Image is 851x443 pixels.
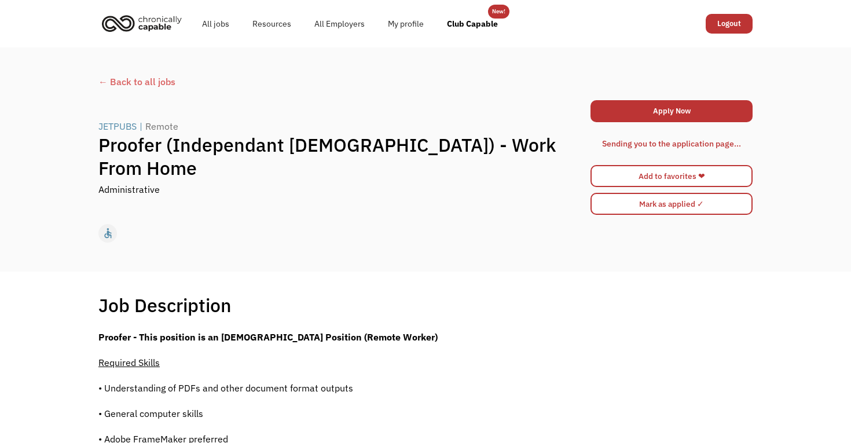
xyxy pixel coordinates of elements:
a: All jobs [190,5,241,42]
a: Add to favorites ❤ [590,165,753,187]
a: Logout [706,14,753,34]
div: Apply Form success [590,125,753,162]
div: Remote [145,119,178,133]
div: Administrative [98,182,160,196]
a: JETPUBS|Remote [98,119,181,133]
div: | [140,119,142,133]
div: JETPUBS [98,119,137,133]
a: Resources [241,5,303,42]
p: • General computer skills [98,407,583,420]
h1: Proofer (Independant [DEMOGRAPHIC_DATA]) - Work From Home [98,133,589,180]
h1: Job Description [98,294,232,317]
div: Sending you to the application page... [602,137,741,151]
strong: Proofer - This position is an [DEMOGRAPHIC_DATA] Position (Remote Worker) [98,331,438,343]
div: accessible [102,225,114,242]
a: Club Capable [435,5,509,42]
a: All Employers [303,5,376,42]
p: • Understanding of PDFs and other document format outputs [98,381,583,395]
div: New! [492,5,505,19]
a: Apply Now [590,100,753,122]
a: home [98,10,190,36]
span: Required Skills [98,357,160,368]
a: ← Back to all jobs [98,75,753,89]
a: My profile [376,5,435,42]
input: Mark as applied ✓ [590,193,753,215]
img: Chronically Capable logo [98,10,185,36]
form: Mark as applied form [590,190,753,218]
